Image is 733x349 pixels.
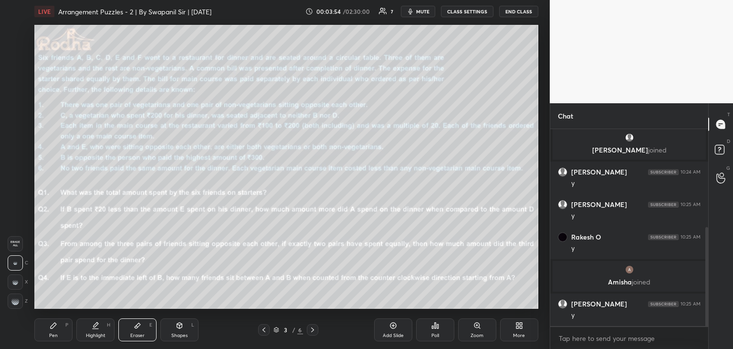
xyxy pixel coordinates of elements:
div: 3 [281,327,291,333]
img: 4P8fHbbgJtejmAAAAAElFTkSuQmCC [648,202,679,207]
p: D [727,138,730,145]
img: 4P8fHbbgJtejmAAAAAElFTkSuQmCC [648,301,679,307]
p: T [727,111,730,118]
span: Erase all [8,240,22,247]
div: 10:25 AM [681,301,701,307]
button: END CLASS [499,6,538,17]
img: default.png [625,133,634,142]
img: thumbnail.jpg [558,233,567,241]
div: 10:25 AM [681,202,701,207]
div: Highlight [86,333,105,338]
div: Pen [49,333,58,338]
p: G [726,164,730,172]
div: X [8,274,28,290]
span: joined [632,277,650,286]
span: mute [416,8,429,15]
div: 10:25 AM [681,234,701,240]
h6: [PERSON_NAME] [571,300,627,308]
p: [PERSON_NAME] [558,146,700,154]
h4: Arrangement Puzzles - 2 | By Swapanil Sir | [DATE] [58,7,211,16]
div: Eraser [130,333,145,338]
button: mute [401,6,435,17]
button: CLASS SETTINGS [441,6,493,17]
div: y [571,211,701,221]
div: P [65,323,68,327]
div: / [293,327,295,333]
div: Zoom [471,333,483,338]
h6: Rakesh O [571,233,601,241]
div: y [571,244,701,253]
div: Add Slide [383,333,404,338]
img: 4P8fHbbgJtejmAAAAAElFTkSuQmCC [648,169,679,175]
img: thumbnail.jpg [625,265,634,274]
div: LIVE [34,6,54,17]
div: 10:24 AM [681,169,701,175]
div: 7 [391,9,393,14]
img: 4P8fHbbgJtejmAAAAAElFTkSuQmCC [648,234,679,240]
div: y [571,179,701,188]
img: default.png [558,300,567,308]
p: Amisha [558,278,700,286]
span: joined [648,145,667,154]
h6: [PERSON_NAME] [571,168,627,176]
div: C [8,255,28,271]
img: default.png [558,200,567,209]
div: L [191,323,194,327]
div: y [571,311,701,320]
div: E [149,323,152,327]
div: Shapes [171,333,188,338]
p: Chat [550,103,581,129]
div: H [107,323,110,327]
div: Poll [431,333,439,338]
div: More [513,333,525,338]
h6: [PERSON_NAME] [571,200,627,209]
img: default.png [558,168,567,176]
div: 6 [297,326,303,334]
div: Z [8,294,28,309]
div: grid [550,129,708,326]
